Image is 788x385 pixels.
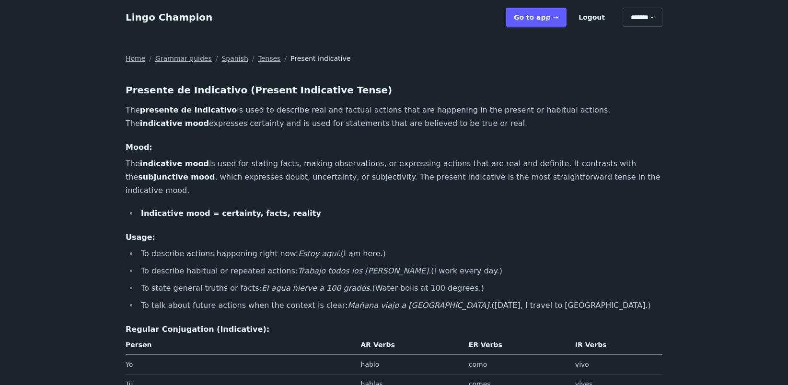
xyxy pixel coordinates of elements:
[290,54,350,63] span: Present Indicative
[571,339,662,355] th: IR Verbs
[506,8,567,27] a: Go to app ➝
[262,283,372,293] em: El agua hierve a 100 grados.
[126,157,662,197] p: The is used for stating facts, making observations, or expressing actions that are real and defin...
[465,339,571,355] th: ER Verbs
[126,11,212,23] a: Lingo Champion
[258,54,280,63] a: Tenses
[357,339,465,355] th: AR Verbs
[141,209,321,218] strong: Indicative mood = certainty, facts, reality
[138,299,662,312] li: To talk about future actions when the context is clear: ([DATE], I travel to [GEOGRAPHIC_DATA].)
[348,301,492,310] em: Mañana viajo a [GEOGRAPHIC_DATA].
[126,54,145,63] a: Home
[570,8,613,27] button: Logout
[140,105,237,114] strong: presente de indicativo
[140,119,209,128] strong: indicative mood
[126,142,662,153] h4: Mood:
[252,54,255,63] span: /
[126,355,357,374] td: Yo
[571,355,662,374] td: vivo
[284,54,287,63] span: /
[221,54,248,63] a: Spanish
[126,82,662,98] h3: Presente de Indicativo (Present Indicative Tense)
[138,264,662,278] li: To describe habitual or repeated actions: (I work every day.)
[357,355,465,374] td: hablo
[149,54,151,63] span: /
[126,232,662,243] h4: Usage:
[126,324,662,335] h4: Regular Conjugation (Indicative):
[298,249,341,258] em: Estoy aquí.
[126,339,357,355] th: Person
[138,282,662,295] li: To state general truths or facts: (Water boils at 100 degrees.)
[126,103,662,130] p: The is used to describe real and factual actions that are happening in the present or habitual ac...
[138,172,215,181] strong: subjunctive mood
[298,266,431,275] em: Trabajo todos los [PERSON_NAME].
[155,54,212,63] a: Grammar guides
[126,54,662,63] nav: Breadcrumb
[140,159,209,168] strong: indicative mood
[465,355,571,374] td: como
[138,247,662,260] li: To describe actions happening right now: (I am here.)
[216,54,218,63] span: /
